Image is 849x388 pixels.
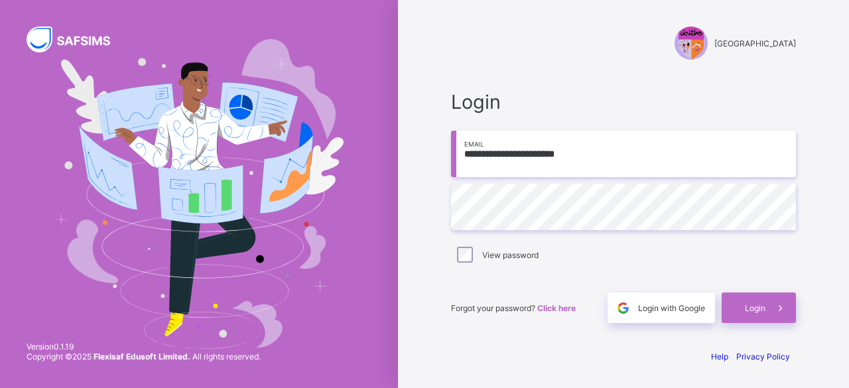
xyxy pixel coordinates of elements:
a: Privacy Policy [736,352,790,361]
span: Login [451,90,796,113]
span: Copyright © 2025 All rights reserved. [27,352,261,361]
span: Version 0.1.19 [27,342,261,352]
span: Login [745,303,765,313]
img: Hero Image [54,39,343,350]
a: Help [711,352,728,361]
strong: Flexisaf Edusoft Limited. [94,352,190,361]
span: [GEOGRAPHIC_DATA] [714,38,796,48]
img: SAFSIMS Logo [27,27,126,52]
span: Login with Google [638,303,705,313]
img: google.396cfc9801f0270233282035f929180a.svg [616,300,631,316]
a: Click here [537,303,576,313]
span: Forgot your password? [451,303,576,313]
label: View password [482,250,539,260]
